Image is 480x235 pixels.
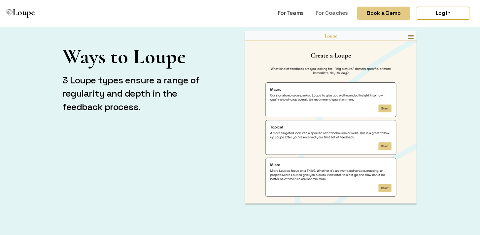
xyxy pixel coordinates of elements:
[275,7,306,19] a: For Teams
[313,7,351,19] a: For Coaches
[6,9,13,16] img: Loupe Logo
[62,73,200,119] h2: 3 Loupe types ensure a range of regularity and depth in the feedback process.
[357,7,410,20] button: Book a Demo
[417,7,469,20] a: Log In
[244,31,418,206] img: Loupe App Screenshot
[4,7,37,20] a: Loupe
[62,44,200,71] h1: Ways to Loupe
